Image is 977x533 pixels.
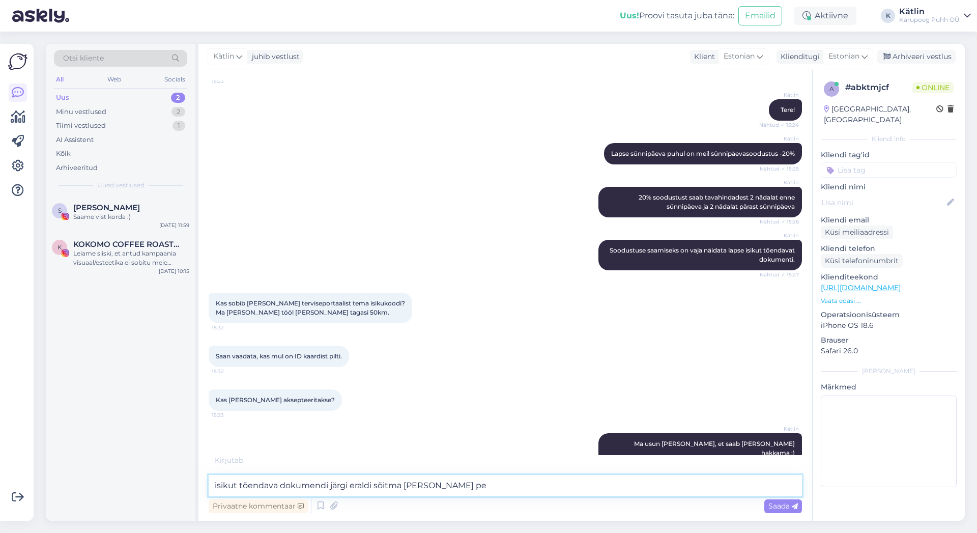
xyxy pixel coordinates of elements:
[777,51,820,62] div: Klienditugi
[610,246,796,263] span: Soodustuse saamiseks on vaja näidata lapse isikut tõendavat dokumenti.
[216,352,342,360] span: Saan vaadata, kas mul on ID kaardist pilti.
[821,243,957,254] p: Kliendi telefon
[209,455,802,466] div: Kirjutab
[73,249,189,267] div: Leiame siiski, et antud kampaania visuaal/esteetika ei sobitu meie brändiga. Ehk leiate koostööks...
[620,10,734,22] div: Proovi tasuta juba täna:
[159,221,189,229] div: [DATE] 11:59
[58,243,62,251] span: K
[58,207,62,214] span: S
[760,165,799,173] span: Nähtud ✓ 15:25
[634,440,796,457] span: Ma usun [PERSON_NAME], et saab [PERSON_NAME] hakkama :)
[56,163,98,173] div: Arhiveeritud
[162,73,187,86] div: Socials
[912,82,954,93] span: Online
[821,254,903,268] div: Küsi telefoninumbrit
[821,150,957,160] p: Kliendi tag'id
[761,232,799,239] span: Kätlin
[760,218,799,226] span: Nähtud ✓ 15:26
[212,411,250,419] span: 15:33
[243,456,245,465] span: .
[829,85,834,93] span: a
[821,382,957,392] p: Märkmed
[159,267,189,275] div: [DATE] 10:15
[690,51,715,62] div: Klient
[173,121,185,131] div: 1
[611,150,795,157] span: Lapse sünnipäeva puhul on meil sünnipäevasoodustus -20%
[821,283,901,292] a: [URL][DOMAIN_NAME]
[821,367,957,376] div: [PERSON_NAME]
[768,501,798,511] span: Saada
[8,52,27,71] img: Askly Logo
[821,182,957,192] p: Kliendi nimi
[821,272,957,283] p: Klienditeekond
[828,51,859,62] span: Estonian
[56,149,71,159] div: Kõik
[899,16,960,24] div: Karupoeg Puhh OÜ
[212,368,250,375] span: 15:32
[171,107,185,117] div: 2
[73,212,189,221] div: Saame vist korda :)
[821,346,957,356] p: Safari 26.0
[54,73,66,86] div: All
[212,324,250,331] span: 15:32
[212,77,250,85] span: 15:23
[56,93,69,103] div: Uus
[761,179,799,186] span: Kätlin
[63,53,104,64] span: Otsi kliente
[73,240,179,249] span: KOKOMO COFFEE ROASTERS
[821,162,957,178] input: Lisa tag
[781,106,795,114] span: Tere!
[821,320,957,331] p: iPhone OS 18.6
[248,51,300,62] div: juhib vestlust
[899,8,960,16] div: Kätlin
[73,203,140,212] span: Sigrid
[761,91,799,99] span: Kätlin
[821,310,957,320] p: Operatsioonisüsteem
[821,226,893,239] div: Küsi meiliaadressi
[877,50,956,64] div: Arhiveeri vestlus
[639,193,796,210] span: 20% soodustust saab tavahindadest 2 nädalat enne sünnipäeva ja 2 nädalat pärast sünnipäeva
[213,51,234,62] span: Kätlin
[821,134,957,144] div: Kliendi info
[209,475,802,496] textarea: isikut tõendava dokumendi järgi eraldi sõitma [PERSON_NAME] pe
[760,271,799,278] span: Nähtud ✓ 15:27
[97,181,145,190] span: Uued vestlused
[821,215,957,226] p: Kliendi email
[56,107,106,117] div: Minu vestlused
[899,8,971,24] a: KätlinKarupoeg Puhh OÜ
[216,299,407,316] span: Kas sobib [PERSON_NAME] terviseportaalist tema isikukoodi? Ma [PERSON_NAME] tööl [PERSON_NAME] ta...
[105,73,123,86] div: Web
[209,499,308,513] div: Privaatne kommentaar
[56,121,106,131] div: Tiimi vestlused
[821,197,945,208] input: Lisa nimi
[881,9,895,23] div: K
[761,135,799,143] span: Kätlin
[216,396,335,404] span: Kas [PERSON_NAME] aksepteeritakse?
[794,7,856,25] div: Aktiivne
[759,121,799,129] span: Nähtud ✓ 15:24
[821,335,957,346] p: Brauser
[171,93,185,103] div: 2
[824,104,936,125] div: [GEOGRAPHIC_DATA], [GEOGRAPHIC_DATA]
[761,425,799,433] span: Kätlin
[821,296,957,305] p: Vaata edasi ...
[620,11,639,20] b: Uus!
[845,81,912,94] div: # abktmjcf
[724,51,755,62] span: Estonian
[56,135,94,145] div: AI Assistent
[738,6,782,25] button: Emailid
